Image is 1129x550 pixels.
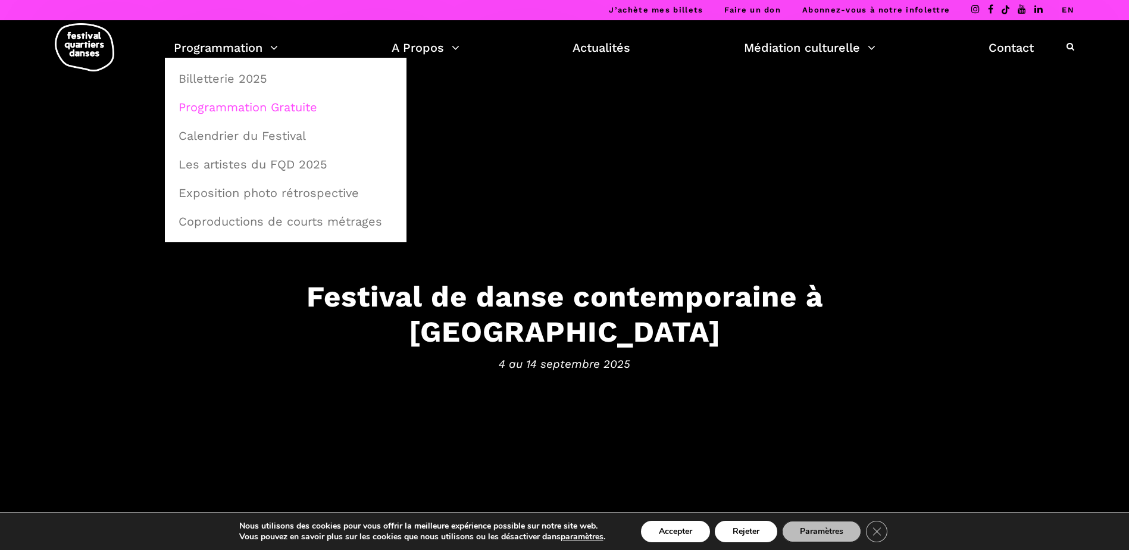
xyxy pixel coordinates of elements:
button: Rejeter [715,521,777,542]
p: Vous pouvez en savoir plus sur les cookies que nous utilisons ou les désactiver dans . [239,532,605,542]
a: Programmation [174,37,278,58]
a: Contact [989,37,1034,58]
a: Coproductions de courts métrages [171,208,400,235]
button: Paramètres [782,521,861,542]
a: Médiation culturelle [744,37,875,58]
a: Calendrier du Festival [171,122,400,149]
a: J’achète mes billets [609,5,703,14]
button: paramètres [561,532,603,542]
span: 4 au 14 septembre 2025 [196,355,934,373]
img: logo-fqd-med [55,23,114,71]
a: Programmation Gratuite [171,93,400,121]
a: Actualités [573,37,630,58]
a: Abonnez-vous à notre infolettre [802,5,950,14]
a: A Propos [392,37,459,58]
a: EN [1062,5,1074,14]
h3: Festival de danse contemporaine à [GEOGRAPHIC_DATA] [196,279,934,349]
a: Faire un don [724,5,781,14]
button: Accepter [641,521,710,542]
a: Billetterie 2025 [171,65,400,92]
button: Close GDPR Cookie Banner [866,521,887,542]
a: Les artistes du FQD 2025 [171,151,400,178]
p: Nous utilisons des cookies pour vous offrir la meilleure expérience possible sur notre site web. [239,521,605,532]
a: Exposition photo rétrospective [171,179,400,207]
